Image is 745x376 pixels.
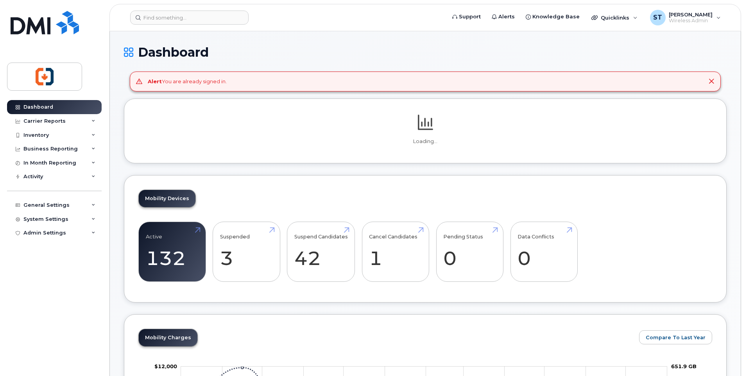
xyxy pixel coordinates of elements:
[124,45,727,59] h1: Dashboard
[671,363,697,369] tspan: 651.9 GB
[518,226,570,278] a: Data Conflicts 0
[139,190,195,207] a: Mobility Devices
[154,363,177,369] tspan: $12,000
[443,226,496,278] a: Pending Status 0
[148,78,162,84] strong: Alert
[154,363,177,369] g: $0
[138,138,712,145] p: Loading...
[294,226,348,278] a: Suspend Candidates 42
[220,226,273,278] a: Suspended 3
[639,330,712,344] button: Compare To Last Year
[139,329,197,346] a: Mobility Charges
[646,334,706,341] span: Compare To Last Year
[148,78,227,85] div: You are already signed in.
[146,226,199,278] a: Active 132
[369,226,422,278] a: Cancel Candidates 1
